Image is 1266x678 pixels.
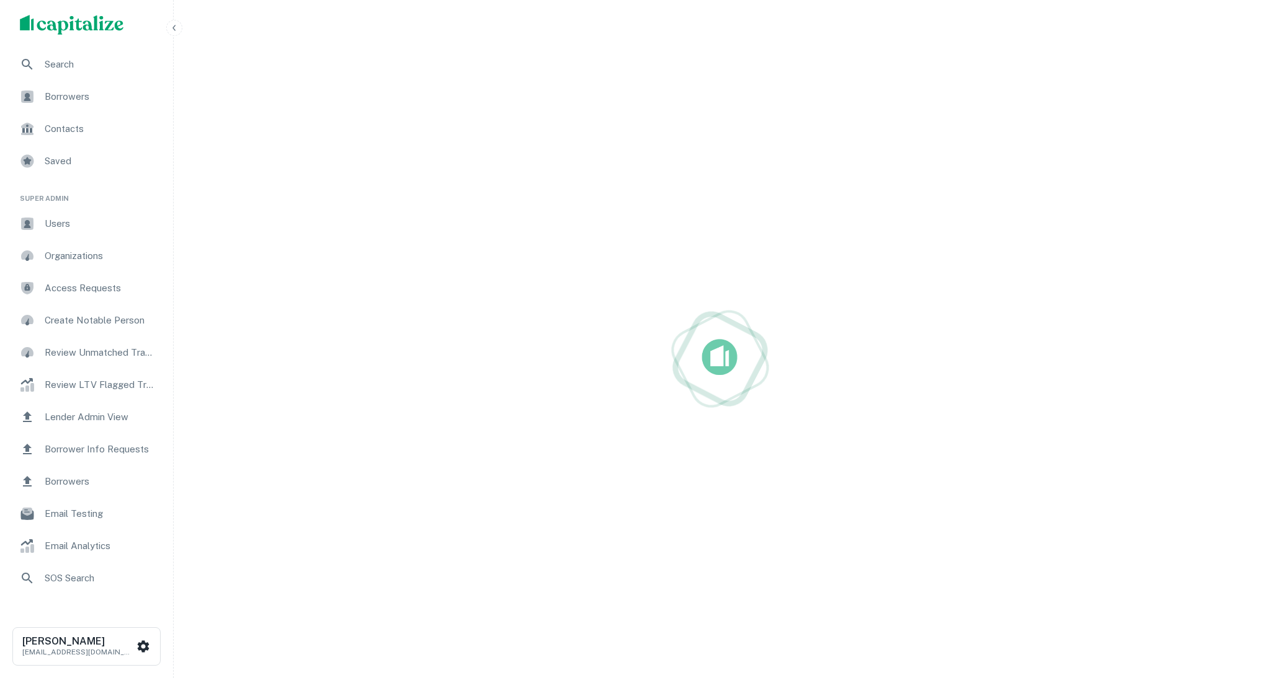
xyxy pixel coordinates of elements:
[45,539,156,553] span: Email Analytics
[45,89,156,104] span: Borrowers
[10,209,163,239] a: Users
[45,377,156,392] span: Review LTV Flagged Transactions
[45,410,156,425] span: Lender Admin View
[10,499,163,529] a: Email Testing
[45,281,156,296] span: Access Requests
[22,636,134,646] h6: [PERSON_NAME]
[10,241,163,271] a: Organizations
[20,15,124,35] img: capitalize-logo.png
[45,345,156,360] span: Review Unmatched Transactions
[22,646,134,658] p: [EMAIL_ADDRESS][DOMAIN_NAME]
[10,146,163,176] a: Saved
[10,50,163,79] a: Search
[10,467,163,496] a: Borrowers
[10,114,163,144] a: Contacts
[45,313,156,328] span: Create Notable Person
[45,57,156,72] span: Search
[45,474,156,489] span: Borrowers
[45,442,156,457] span: Borrower Info Requests
[10,434,163,464] a: Borrower Info Requests
[10,370,163,400] a: Review LTV Flagged Transactions
[10,178,163,209] li: Super Admin
[45,571,156,586] span: SOS Search
[45,249,156,263] span: Organizations
[12,627,161,666] button: [PERSON_NAME][EMAIL_ADDRESS][DOMAIN_NAME]
[10,338,163,368] a: Review Unmatched Transactions
[10,563,163,593] a: SOS Search
[10,531,163,561] a: Email Analytics
[10,82,163,112] a: Borrowers
[10,273,163,303] a: Access Requests
[45,506,156,521] span: Email Testing
[45,154,156,169] span: Saved
[45,216,156,231] span: Users
[45,121,156,136] span: Contacts
[10,306,163,335] a: Create Notable Person
[1204,579,1266,638] iframe: Chat Widget
[10,402,163,432] a: Lender Admin View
